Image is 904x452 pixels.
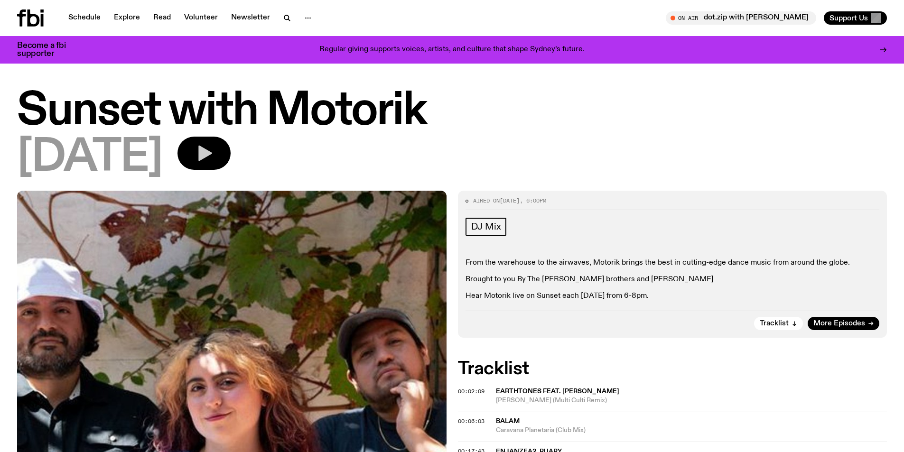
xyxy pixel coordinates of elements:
span: 00:02:09 [458,387,485,395]
p: Hear Motorik live on Sunset each [DATE] from 6-8pm. [466,292,880,301]
p: From the warehouse to the airwaves, Motorik brings the best in cutting-edge dance music from arou... [466,258,880,268]
p: Brought to you By The [PERSON_NAME] brothers and [PERSON_NAME] [466,275,880,284]
h2: Tracklist [458,360,887,378]
span: Caravana Planetaria (Club Mix) [496,426,887,435]
span: Earthtones feat. [PERSON_NAME] [496,388,619,395]
a: Read [148,11,177,25]
span: 00:06:03 [458,417,485,425]
h3: Become a fbi supporter [17,42,78,58]
span: DJ Mix [471,221,501,232]
span: More Episodes [813,320,865,327]
button: Support Us [824,11,887,25]
a: Newsletter [225,11,276,25]
button: Tracklist [754,317,803,330]
a: More Episodes [808,317,879,330]
span: [DATE] [17,137,162,179]
button: 00:06:03 [458,419,485,424]
span: , 6:00pm [520,197,546,204]
span: Tracklist [760,320,789,327]
span: Support Us [829,14,868,22]
button: 00:02:09 [458,389,485,394]
span: Aired on [473,197,500,204]
a: Explore [108,11,146,25]
a: DJ Mix [466,218,507,236]
span: [DATE] [500,197,520,204]
button: On Airdot.zip with [PERSON_NAME] [666,11,816,25]
span: [PERSON_NAME] (Multi Culti Remix) [496,396,887,405]
span: Balam [496,418,520,424]
p: Regular giving supports voices, artists, and culture that shape Sydney’s future. [319,46,585,54]
h1: Sunset with Motorik [17,90,887,133]
a: Schedule [63,11,106,25]
a: Volunteer [178,11,224,25]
